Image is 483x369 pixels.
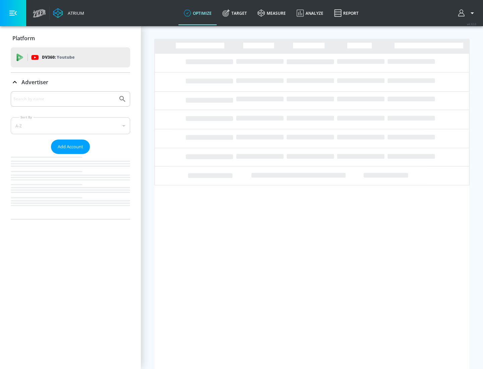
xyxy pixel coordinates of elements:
div: Advertiser [11,91,130,219]
div: Advertiser [11,73,130,92]
div: DV360: Youtube [11,47,130,67]
span: v 4.32.0 [467,22,476,26]
nav: list of Advertiser [11,154,130,219]
a: Target [217,1,252,25]
a: Report [329,1,364,25]
p: Advertiser [21,78,48,86]
button: Add Account [51,140,90,154]
a: measure [252,1,291,25]
label: Sort By [19,115,34,119]
a: optimize [178,1,217,25]
div: A-Z [11,117,130,134]
div: Atrium [65,10,84,16]
div: Platform [11,29,130,48]
input: Search by name [13,95,115,103]
p: DV360: [42,54,74,61]
p: Platform [12,35,35,42]
span: Add Account [58,143,83,151]
a: Analyze [291,1,329,25]
p: Youtube [57,54,74,61]
a: Atrium [53,8,84,18]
